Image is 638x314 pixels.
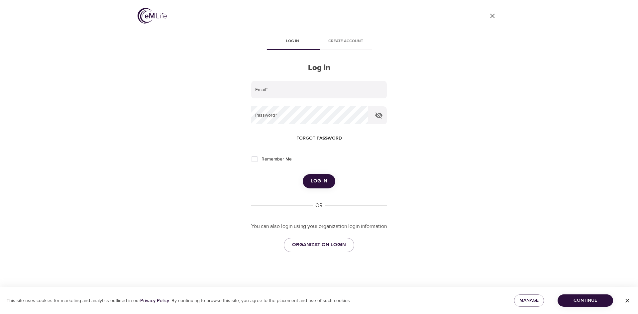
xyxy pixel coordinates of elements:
a: ORGANIZATION LOGIN [284,238,354,252]
button: Forgot password [294,132,345,145]
button: Manage [514,294,544,307]
a: close [484,8,500,24]
span: Log in [311,177,327,185]
span: ORGANIZATION LOGIN [292,241,346,249]
span: Manage [519,296,539,305]
span: Forgot password [296,134,342,143]
a: Privacy Policy [140,298,169,304]
button: Log in [303,174,335,188]
span: Remember Me [262,156,292,163]
span: Log in [270,38,315,45]
span: Create account [323,38,368,45]
span: Continue [563,296,608,305]
img: logo [138,8,167,24]
h2: Log in [251,63,387,73]
div: disabled tabs example [251,34,387,50]
p: You can also login using your organization login information [251,223,387,230]
button: Continue [558,294,613,307]
div: OR [313,202,325,209]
